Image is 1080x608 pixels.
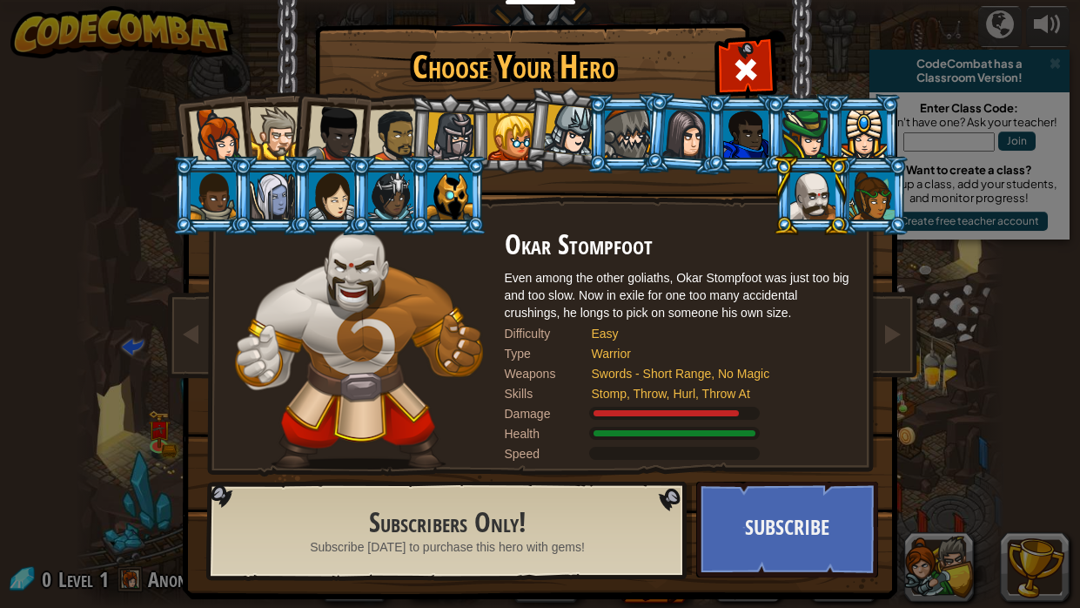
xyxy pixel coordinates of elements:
div: Even among the other goliaths, Okar Stompfoot was just too big and too slow. Now in exile for one... [505,269,853,321]
h2: Subscribers Only! [247,508,648,538]
li: Ritic the Cold [409,156,487,235]
li: Gordon the Stalwart [705,94,783,173]
li: Lady Ida Justheart [287,88,372,173]
li: Zana Woodheart [831,156,909,235]
div: Weapons [505,365,592,382]
li: Okar Stompfoot [772,156,850,235]
li: Arryn Stonewall [172,156,251,235]
div: Gains 200% of listed Warrior armor health. [505,425,853,442]
div: Warrior [592,345,835,362]
li: Sir Tharin Thunderfist [231,91,310,171]
li: Captain Anya Weston [169,91,254,176]
li: Hattori Hanzō [523,84,609,171]
li: Amara Arrowhead [406,92,489,176]
div: Stomp, Throw, Hurl, Throw At [592,385,835,402]
li: Usara Master Wizard [350,156,428,235]
div: Difficulty [505,325,592,342]
img: goliath-pose.png [235,230,483,470]
li: Senick Steelclaw [587,94,665,173]
div: Swords - Short Range, No Magic [592,365,835,382]
li: Nalfar Cryptor [231,156,310,235]
li: Pender Spellbane [823,94,902,173]
span: Subscribe [DATE] to purchase this hero with gems! [310,538,585,556]
div: Moves at 4 meters per second. [505,445,853,463]
img: language-selector-background.png [206,482,692,581]
li: Naria of the Leaf [764,94,842,173]
div: Easy [592,325,835,342]
li: Omarn Brewstone [642,91,726,176]
li: Alejandro the Duelist [349,93,429,174]
div: Type [505,345,592,362]
div: Skills [505,385,592,402]
div: Damage [505,405,592,422]
li: Illia Shieldsmith [291,156,369,235]
button: Subscribe [696,482,878,578]
h1: Choose Your Hero [319,49,710,85]
li: Miss Hushbaum [468,94,547,173]
h2: Okar Stompfoot [505,230,853,260]
div: Deals 160% of listed Warrior weapon damage. [505,405,853,422]
div: Health [505,425,592,442]
div: Speed [505,445,592,463]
